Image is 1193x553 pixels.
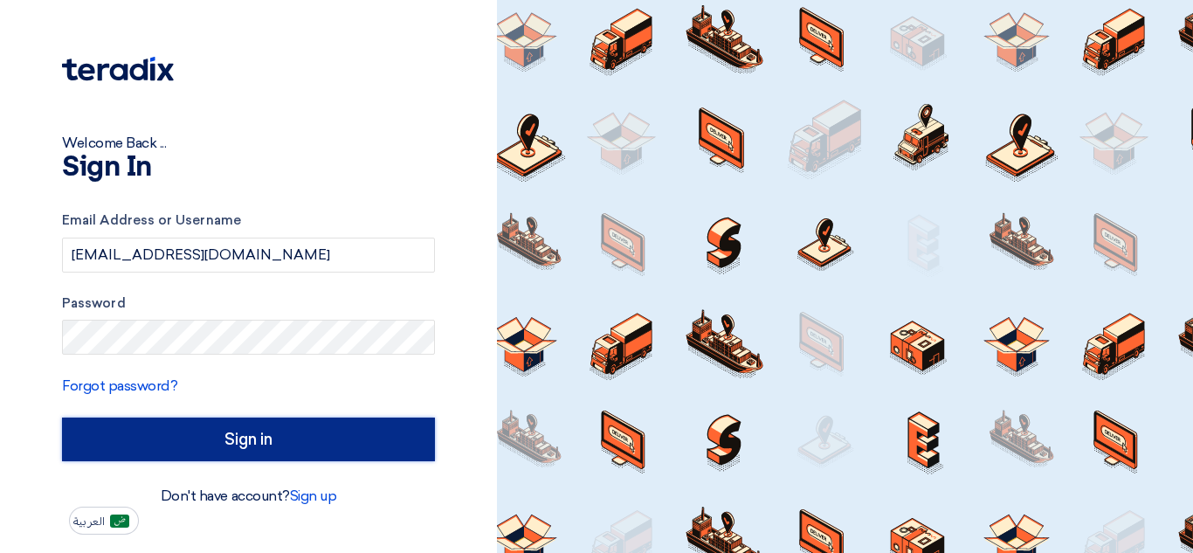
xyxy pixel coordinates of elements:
[62,294,435,314] label: Password
[62,238,435,273] input: Enter your business email or username
[69,507,139,535] button: العربية
[62,57,174,81] img: Teradix logo
[62,418,435,461] input: Sign in
[62,486,435,507] div: Don't have account?
[62,133,435,154] div: Welcome Back ...
[62,211,435,231] label: Email Address or Username
[62,154,435,182] h1: Sign In
[290,487,337,504] a: Sign up
[73,515,105,528] span: العربية
[110,515,129,528] img: ar-AR.png
[62,377,177,394] a: Forgot password?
